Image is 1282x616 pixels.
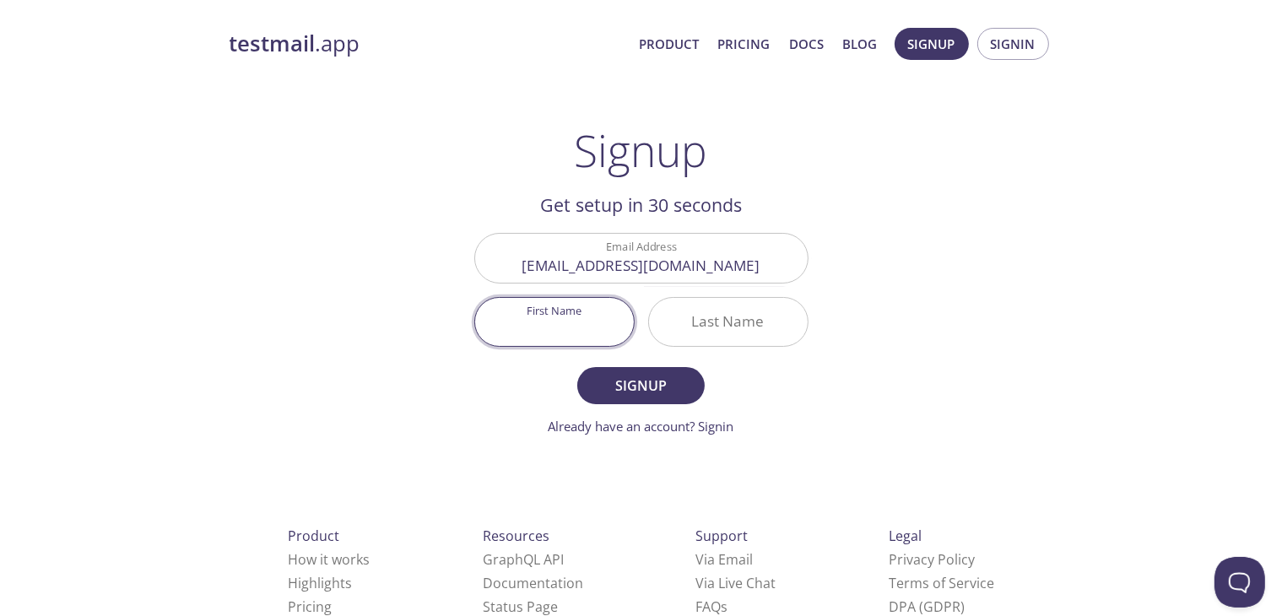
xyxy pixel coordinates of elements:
a: Pricing [718,33,771,55]
span: Signup [596,374,685,397]
button: Signin [977,28,1049,60]
button: Signup [577,367,704,404]
span: Signup [908,33,955,55]
button: Signup [895,28,969,60]
h2: Get setup in 30 seconds [474,191,809,219]
span: Signin [991,33,1036,55]
span: s [721,597,728,616]
a: How it works [288,550,370,569]
a: Via Email [695,550,753,569]
a: Terms of Service [889,574,994,592]
a: testmail.app [230,30,626,58]
strong: testmail [230,29,316,58]
h1: Signup [575,125,708,176]
span: Legal [889,527,922,545]
a: Status Page [483,597,558,616]
a: Blog [842,33,877,55]
span: Resources [483,527,549,545]
a: Documentation [483,574,583,592]
a: DPA (GDPR) [889,597,965,616]
span: Support [695,527,748,545]
a: Highlights [288,574,352,592]
a: FAQ [695,597,728,616]
a: Via Live Chat [695,574,776,592]
a: Product [640,33,700,55]
span: Product [288,527,339,545]
a: Pricing [288,597,332,616]
a: Privacy Policy [889,550,975,569]
a: GraphQL API [483,550,564,569]
iframe: Help Scout Beacon - Open [1214,557,1265,608]
a: Docs [789,33,824,55]
a: Already have an account? Signin [549,418,734,435]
